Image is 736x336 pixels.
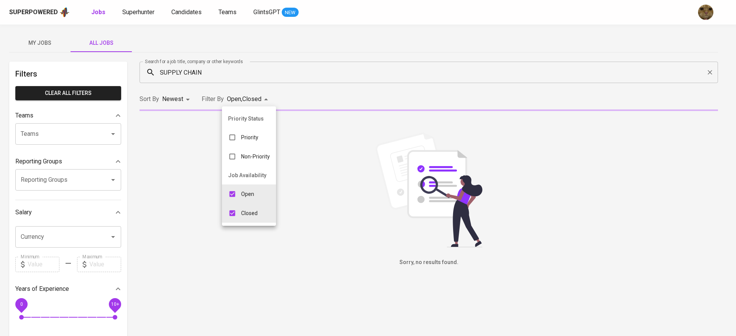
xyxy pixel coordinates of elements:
p: Open [241,190,254,198]
li: Priority Status [222,109,276,128]
p: Closed [241,209,258,217]
p: Non-Priority [241,153,270,160]
li: Job Availability [222,166,276,184]
p: Priority [241,134,258,141]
